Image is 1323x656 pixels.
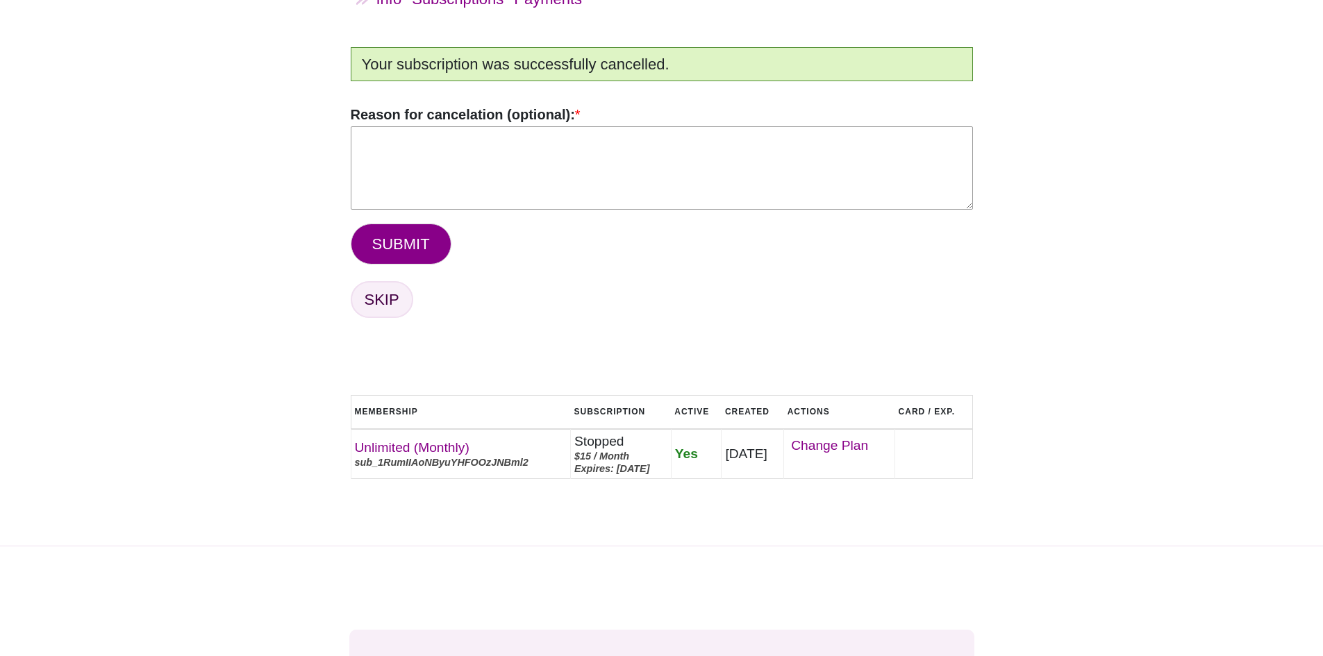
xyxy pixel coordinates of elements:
span: Yes [675,446,698,461]
a: SKIP [351,281,413,318]
div: Stopped [574,433,667,450]
th: Card / Exp. [895,395,972,428]
th: Membership [351,395,571,428]
label: Reason for cancelation (optional): [351,106,973,124]
th: Active [671,395,722,428]
div: [DATE] [725,446,780,462]
button: SUBMIT [351,224,451,264]
th: Subscription [571,395,672,428]
div: Your subscription was successfully cancelled. [351,47,973,81]
th: Created [722,395,784,428]
a: Change Plan [788,434,891,457]
div: ‌ [788,434,891,474]
div: $15 / Month [574,450,667,462]
div: sub_1RumIIAoNByuYHFOOzJNBml2 [355,456,567,469]
th: Actions [784,395,895,428]
div: Expires: [DATE] [574,462,667,475]
a: Unlimited (Monthly) [355,440,469,455]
